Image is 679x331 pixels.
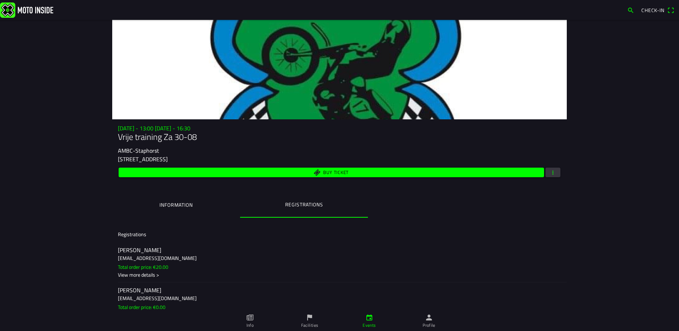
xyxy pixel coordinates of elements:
ion-label: Info [246,322,254,329]
h3: [EMAIL_ADDRESS][DOMAIN_NAME] [118,254,561,262]
a: search [624,4,638,16]
ion-label: Registrations [118,230,146,238]
ion-text: [STREET_ADDRESS] [118,155,168,163]
ion-label: Profile [423,322,435,329]
ion-label: Facilities [301,322,319,329]
ion-label: Events [363,322,376,329]
ion-label: Information [159,201,192,209]
h3: [DATE] - 13:00 [DATE] - 16:30 [118,125,561,132]
ion-icon: paper [246,314,254,321]
h3: [EMAIL_ADDRESS][DOMAIN_NAME] [118,294,561,302]
ion-text: Total order price: €20.00 [118,263,168,271]
span: Check-in [641,6,664,14]
a: Check-inqr scanner [638,4,678,16]
ion-label: Registrations [285,201,323,208]
h2: [PERSON_NAME] [118,247,561,254]
h1: Vrije training Za 30-08 [118,132,561,142]
div: View more details > [118,271,561,278]
ion-text: AMBC-Staphorst [118,146,159,155]
ion-icon: flag [306,314,314,321]
ion-icon: calendar [365,314,373,321]
span: Buy ticket [323,170,349,175]
ion-text: Total order price: €0.00 [118,303,165,311]
ion-icon: person [425,314,433,321]
h2: [PERSON_NAME] [118,287,561,294]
